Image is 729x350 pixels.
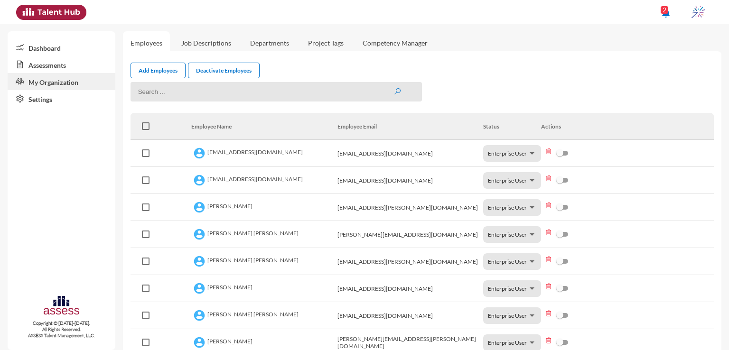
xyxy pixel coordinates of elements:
td: [PERSON_NAME] [PERSON_NAME] [191,302,337,329]
th: Employee Email [337,113,483,140]
td: [EMAIL_ADDRESS][PERSON_NAME][DOMAIN_NAME] [337,194,483,221]
span: Enterprise User [488,204,527,211]
th: Actions [541,113,714,140]
td: [EMAIL_ADDRESS][DOMAIN_NAME] [337,302,483,329]
span: Enterprise User [488,231,527,238]
td: [EMAIL_ADDRESS][DOMAIN_NAME] [337,275,483,302]
a: My Organization [8,73,115,90]
span: Enterprise User [488,285,527,292]
th: Employee Name [191,113,337,140]
td: [EMAIL_ADDRESS][DOMAIN_NAME] [191,167,337,194]
a: Project Tags [300,31,351,55]
td: [PERSON_NAME] [PERSON_NAME] [191,221,337,248]
span: Enterprise User [488,339,527,346]
input: Search ... [131,82,422,101]
mat-icon: notifications [660,7,672,18]
span: Enterprise User [488,312,527,319]
a: Employees [123,31,170,55]
img: assesscompany-logo.png [43,295,80,318]
a: Add Employees [131,63,186,78]
span: Enterprise User [488,150,527,157]
p: Copyright © [DATE]-[DATE]. All Rights Reserved. ASSESS Talent Management, LLC. [8,320,115,339]
td: [EMAIL_ADDRESS][PERSON_NAME][DOMAIN_NAME] [337,248,483,275]
td: [PERSON_NAME][EMAIL_ADDRESS][DOMAIN_NAME] [337,221,483,248]
span: Enterprise User [488,258,527,265]
td: [PERSON_NAME] [191,275,337,302]
td: [PERSON_NAME] [191,194,337,221]
td: [PERSON_NAME] [PERSON_NAME] [191,248,337,275]
span: Enterprise User [488,177,527,184]
td: [EMAIL_ADDRESS][DOMAIN_NAME] [191,140,337,167]
a: Departments [243,31,297,55]
a: Deactivate Employees [188,63,260,78]
div: 2 [661,6,668,14]
a: Job Descriptions [174,31,239,55]
th: Status [483,113,541,140]
td: [EMAIL_ADDRESS][DOMAIN_NAME] [337,140,483,167]
a: Settings [8,90,115,107]
a: Assessments [8,56,115,73]
a: Dashboard [8,39,115,56]
a: Competency Manager [355,31,435,55]
td: [EMAIL_ADDRESS][DOMAIN_NAME] [337,167,483,194]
